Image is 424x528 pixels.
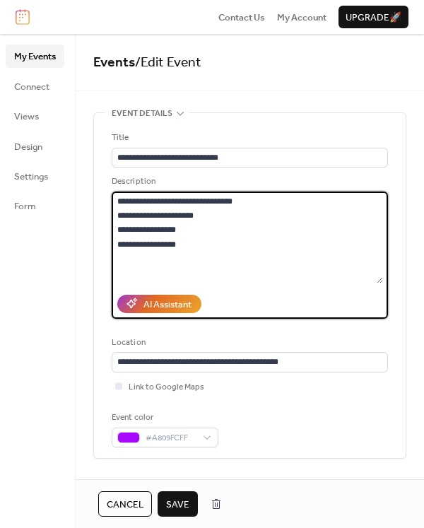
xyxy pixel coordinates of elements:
span: Event details [112,107,172,121]
span: My Account [277,11,326,25]
a: Form [6,194,64,217]
span: Save [166,498,189,512]
span: Design [14,140,42,154]
span: Cancel [107,498,143,512]
span: Link to Google Maps [129,380,204,394]
a: My Account [277,10,326,24]
span: #A809FCFF [146,431,196,445]
div: Description [112,175,385,189]
span: Contact Us [218,11,265,25]
span: / Edit Event [135,49,201,76]
span: Form [14,199,36,213]
span: Upgrade 🚀 [346,11,401,25]
a: Views [6,105,64,127]
button: Save [158,491,198,517]
button: AI Assistant [117,295,201,313]
button: Upgrade🚀 [338,6,408,28]
a: Events [93,49,135,76]
button: Cancel [98,491,152,517]
span: My Events [14,49,56,64]
a: Contact Us [218,10,265,24]
img: logo [16,9,30,25]
a: Design [6,135,64,158]
a: My Events [6,45,64,67]
div: Event color [112,411,216,425]
span: Views [14,110,39,124]
div: AI Assistant [143,298,192,312]
a: Connect [6,75,64,98]
span: Date and time [112,476,172,490]
span: Settings [14,170,48,184]
div: Title [112,131,385,145]
a: Settings [6,165,64,187]
div: Location [112,336,385,350]
span: Connect [14,80,49,94]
